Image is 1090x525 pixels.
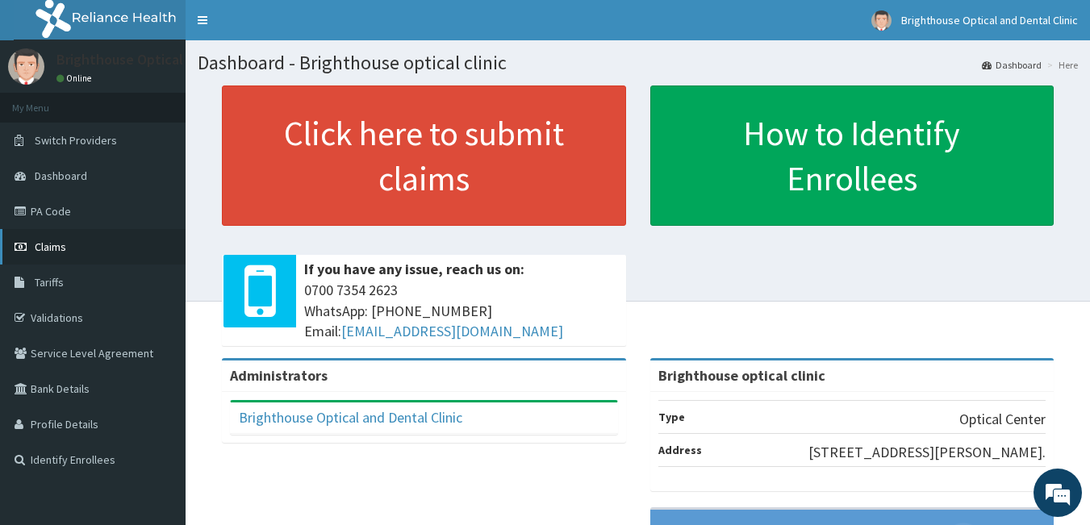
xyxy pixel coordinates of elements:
span: Dashboard [35,169,87,183]
span: 0700 7354 2623 WhatsApp: [PHONE_NUMBER] Email: [304,280,618,342]
b: Administrators [230,366,328,385]
h1: Dashboard - Brighthouse optical clinic [198,52,1078,73]
a: [EMAIL_ADDRESS][DOMAIN_NAME] [341,322,563,340]
li: Here [1043,58,1078,72]
span: Claims [35,240,66,254]
a: How to Identify Enrollees [650,85,1055,226]
a: Dashboard [982,58,1042,72]
span: Switch Providers [35,133,117,148]
b: Type [658,410,685,424]
img: d_794563401_company_1708531726252_794563401 [30,81,65,121]
a: Online [56,73,95,84]
b: Address [658,443,702,457]
p: [STREET_ADDRESS][PERSON_NAME]. [808,442,1046,463]
a: Brighthouse Optical and Dental Clinic [239,408,462,427]
img: User Image [871,10,892,31]
textarea: Type your message and hit 'Enter' [8,352,307,408]
strong: Brighthouse optical clinic [658,366,825,385]
span: Tariffs [35,275,64,290]
a: Click here to submit claims [222,85,626,226]
div: Chat with us now [84,90,271,111]
span: Brighthouse Optical and Dental Clinic [901,13,1078,27]
img: User Image [8,48,44,85]
div: Minimize live chat window [265,8,303,47]
p: Optical Center [959,409,1046,430]
span: We're online! [94,159,223,322]
p: Brighthouse Optical and Dental Clinic [56,52,293,67]
b: If you have any issue, reach us on: [304,260,524,278]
